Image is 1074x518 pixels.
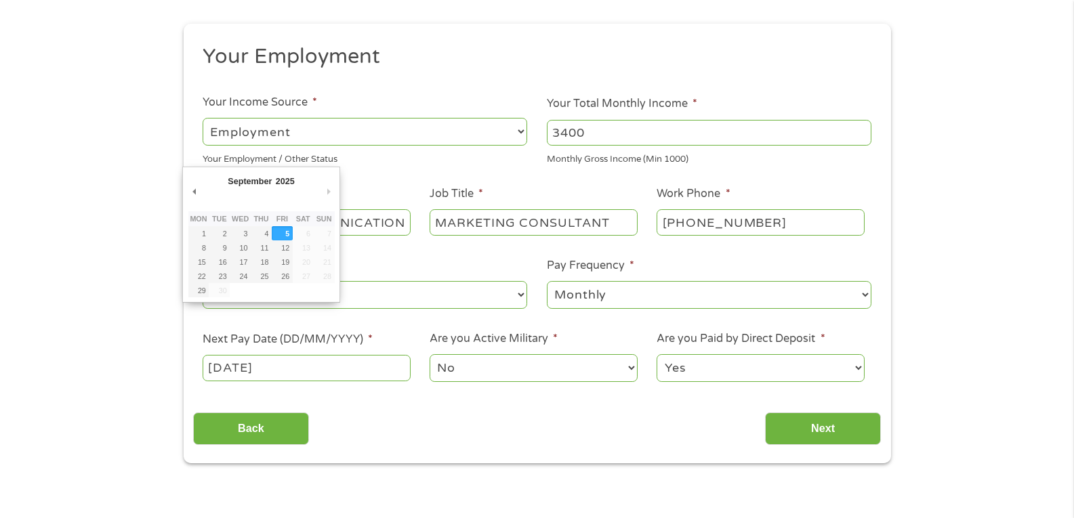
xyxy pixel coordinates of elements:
[272,255,293,269] button: 19
[203,43,861,70] h2: Your Employment
[272,269,293,283] button: 26
[274,172,296,190] div: 2025
[657,187,730,201] label: Work Phone
[188,240,209,255] button: 8
[276,215,288,223] abbr: Friday
[253,215,268,223] abbr: Thursday
[230,226,251,240] button: 3
[190,215,207,223] abbr: Monday
[316,215,332,223] abbr: Sunday
[209,240,230,255] button: 9
[188,255,209,269] button: 15
[251,226,272,240] button: 4
[430,332,558,346] label: Are you Active Military
[657,209,864,235] input: (231) 754-4010
[547,120,871,146] input: 1800
[193,412,309,446] input: Back
[323,182,335,200] button: Next Month
[212,215,227,223] abbr: Tuesday
[230,269,251,283] button: 24
[209,255,230,269] button: 16
[296,215,310,223] abbr: Saturday
[547,97,697,111] label: Your Total Monthly Income
[251,269,272,283] button: 25
[272,240,293,255] button: 12
[226,172,274,190] div: September
[272,226,293,240] button: 5
[203,355,410,381] input: Use the arrow keys to pick a date
[209,269,230,283] button: 23
[251,240,272,255] button: 11
[251,255,272,269] button: 18
[203,95,317,110] label: Your Income Source
[188,226,209,240] button: 1
[232,215,249,223] abbr: Wednesday
[765,412,881,446] input: Next
[430,209,637,235] input: Cashier
[657,332,825,346] label: Are you Paid by Direct Deposit
[209,226,230,240] button: 2
[188,269,209,283] button: 22
[230,240,251,255] button: 10
[230,255,251,269] button: 17
[188,283,209,297] button: 29
[188,182,201,200] button: Previous Month
[547,148,871,167] div: Monthly Gross Income (Min 1000)
[430,187,483,201] label: Job Title
[203,332,373,347] label: Next Pay Date (DD/MM/YYYY)
[203,148,527,167] div: Your Employment / Other Status
[547,259,634,273] label: Pay Frequency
